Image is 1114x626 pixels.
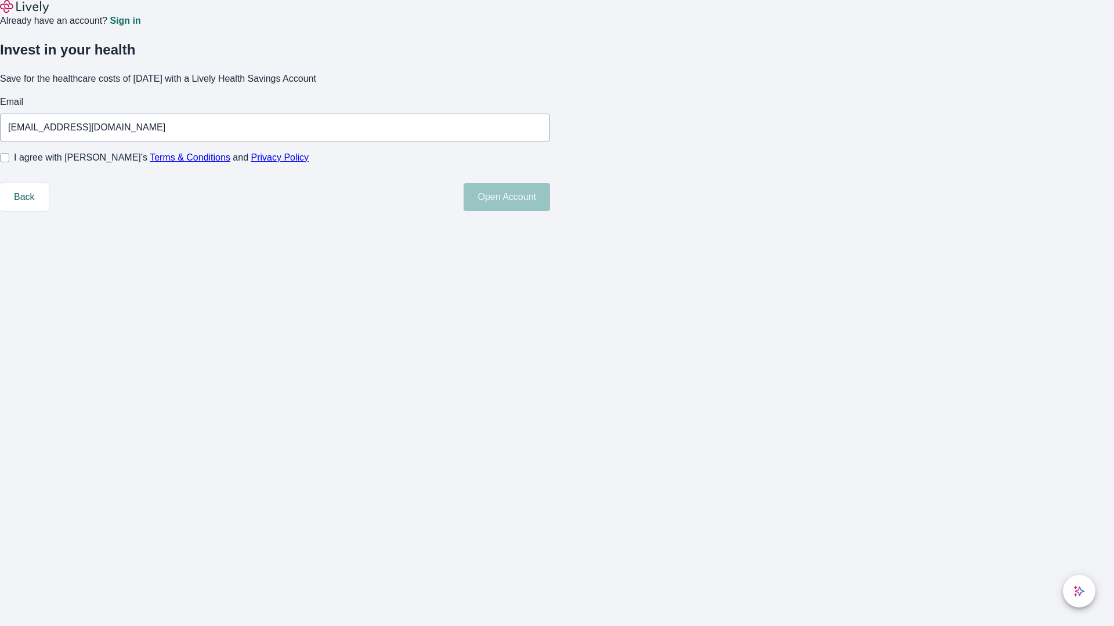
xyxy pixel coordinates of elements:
svg: Lively AI Assistant [1073,585,1085,597]
a: Privacy Policy [251,152,309,162]
a: Sign in [110,16,140,26]
button: chat [1063,575,1095,607]
a: Terms & Conditions [150,152,230,162]
span: I agree with [PERSON_NAME]’s and [14,151,309,165]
